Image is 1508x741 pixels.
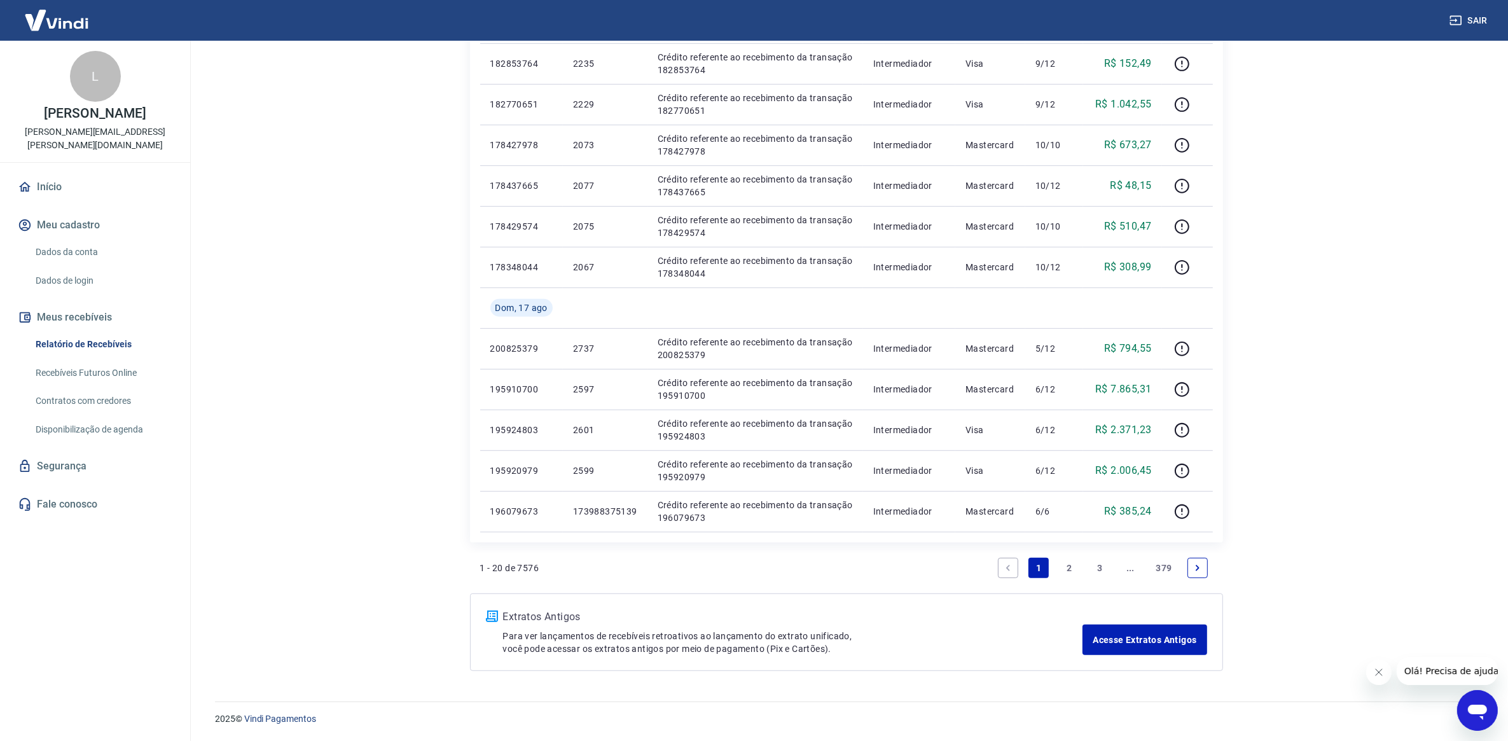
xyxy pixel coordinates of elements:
[15,452,175,480] a: Segurança
[486,611,498,622] img: ícone
[1035,424,1073,436] p: 6/12
[1397,657,1498,685] iframe: Mensagem da empresa
[573,139,637,151] p: 2073
[490,261,553,274] p: 178348044
[1035,383,1073,396] p: 6/12
[503,609,1083,625] p: Extratos Antigos
[215,712,1477,726] p: 2025 ©
[658,458,853,483] p: Crédito referente ao recebimento da transação 195920979
[965,464,1015,477] p: Visa
[873,383,945,396] p: Intermediador
[15,490,175,518] a: Fale conosco
[998,558,1018,578] a: Previous page
[1187,558,1208,578] a: Next page
[31,331,175,357] a: Relatório de Recebíveis
[1104,219,1152,234] p: R$ 510,47
[965,342,1015,355] p: Mastercard
[490,505,553,518] p: 196079673
[1035,179,1073,192] p: 10/12
[490,57,553,70] p: 182853764
[31,239,175,265] a: Dados da conta
[1104,56,1152,71] p: R$ 152,49
[490,98,553,111] p: 182770651
[658,214,853,239] p: Crédito referente ao recebimento da transação 178429574
[965,57,1015,70] p: Visa
[573,424,637,436] p: 2601
[573,383,637,396] p: 2597
[1059,558,1079,578] a: Page 2
[658,92,853,117] p: Crédito referente ao recebimento da transação 182770651
[1035,464,1073,477] p: 6/12
[1035,261,1073,274] p: 10/12
[1151,558,1177,578] a: Page 379
[1095,97,1151,112] p: R$ 1.042,55
[31,388,175,414] a: Contratos com credores
[15,303,175,331] button: Meus recebíveis
[873,261,945,274] p: Intermediador
[1028,558,1049,578] a: Page 1 is your current page
[244,714,316,724] a: Vindi Pagamentos
[965,383,1015,396] p: Mastercard
[503,630,1083,655] p: Para ver lançamentos de recebíveis retroativos ao lançamento do extrato unificado, você pode aces...
[44,107,146,120] p: [PERSON_NAME]
[965,139,1015,151] p: Mastercard
[993,553,1212,583] ul: Pagination
[965,179,1015,192] p: Mastercard
[873,98,945,111] p: Intermediador
[573,57,637,70] p: 2235
[873,179,945,192] p: Intermediador
[31,268,175,294] a: Dados de login
[873,505,945,518] p: Intermediador
[658,132,853,158] p: Crédito referente ao recebimento da transação 178427978
[15,1,98,39] img: Vindi
[573,220,637,233] p: 2075
[658,499,853,524] p: Crédito referente ao recebimento da transação 196079673
[480,562,539,574] p: 1 - 20 de 7576
[573,261,637,274] p: 2067
[1035,139,1073,151] p: 10/10
[873,57,945,70] p: Intermediador
[10,125,180,152] p: [PERSON_NAME][EMAIL_ADDRESS][PERSON_NAME][DOMAIN_NAME]
[965,98,1015,111] p: Visa
[873,424,945,436] p: Intermediador
[573,505,637,518] p: 173988375139
[873,342,945,355] p: Intermediador
[573,342,637,355] p: 2737
[1095,422,1151,438] p: R$ 2.371,23
[573,464,637,477] p: 2599
[495,301,548,314] span: Dom, 17 ago
[1457,690,1498,731] iframe: Botão para abrir a janela de mensagens
[1035,505,1073,518] p: 6/6
[490,464,553,477] p: 195920979
[1095,382,1151,397] p: R$ 7.865,31
[1110,178,1151,193] p: R$ 48,15
[31,417,175,443] a: Disponibilização de agenda
[658,51,853,76] p: Crédito referente ao recebimento da transação 182853764
[965,261,1015,274] p: Mastercard
[965,424,1015,436] p: Visa
[873,464,945,477] p: Intermediador
[658,336,853,361] p: Crédito referente ao recebimento da transação 200825379
[70,51,121,102] div: L
[1104,137,1152,153] p: R$ 673,27
[8,9,107,19] span: Olá! Precisa de ajuda?
[1089,558,1110,578] a: Page 3
[658,377,853,402] p: Crédito referente ao recebimento da transação 195910700
[965,505,1015,518] p: Mastercard
[490,342,553,355] p: 200825379
[1120,558,1140,578] a: Jump forward
[1035,57,1073,70] p: 9/12
[1035,98,1073,111] p: 9/12
[1104,504,1152,519] p: R$ 385,24
[1035,342,1073,355] p: 5/12
[1104,260,1152,275] p: R$ 308,99
[1366,660,1392,685] iframe: Fechar mensagem
[1447,9,1493,32] button: Sair
[490,220,553,233] p: 178429574
[15,173,175,201] a: Início
[490,383,553,396] p: 195910700
[873,139,945,151] p: Intermediador
[658,254,853,280] p: Crédito referente ao recebimento da transação 178348044
[658,173,853,198] p: Crédito referente ao recebimento da transação 178437665
[965,220,1015,233] p: Mastercard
